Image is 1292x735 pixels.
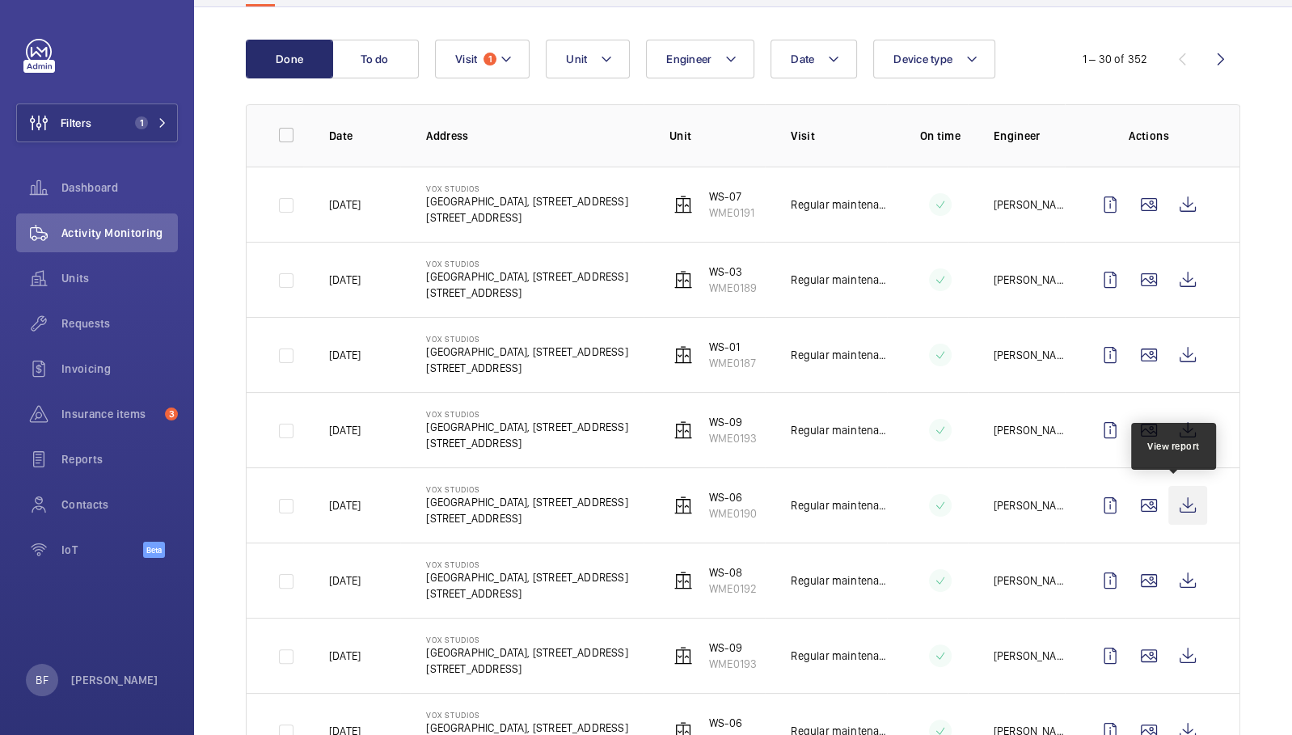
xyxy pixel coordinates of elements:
[426,569,627,585] p: [GEOGRAPHIC_DATA], [STREET_ADDRESS]
[426,635,627,644] p: Vox Studios
[329,497,361,513] p: [DATE]
[994,347,1065,363] p: [PERSON_NAME]
[791,422,886,438] p: Regular maintenance
[426,510,627,526] p: [STREET_ADDRESS]
[61,225,178,241] span: Activity Monitoring
[771,40,857,78] button: Date
[709,581,757,597] p: WME0192
[791,53,814,65] span: Date
[246,40,333,78] button: Done
[329,272,361,288] p: [DATE]
[426,268,627,285] p: [GEOGRAPHIC_DATA], [STREET_ADDRESS]
[791,272,886,288] p: Regular maintenance
[426,560,627,569] p: Vox Studios
[61,270,178,286] span: Units
[426,484,627,494] p: Vox Studios
[673,646,693,665] img: elevator.svg
[61,180,178,196] span: Dashboard
[426,193,627,209] p: [GEOGRAPHIC_DATA], [STREET_ADDRESS]
[426,409,627,419] p: Vox Studios
[566,53,587,65] span: Unit
[329,347,361,363] p: [DATE]
[426,209,627,226] p: [STREET_ADDRESS]
[673,270,693,289] img: elevator.svg
[426,360,627,376] p: [STREET_ADDRESS]
[709,339,756,355] p: WS-01
[135,116,148,129] span: 1
[426,259,627,268] p: Vox Studios
[1147,439,1200,454] div: View report
[426,661,627,677] p: [STREET_ADDRESS]
[16,103,178,142] button: Filters1
[994,422,1065,438] p: [PERSON_NAME]
[646,40,754,78] button: Engineer
[61,406,158,422] span: Insurance items
[893,53,952,65] span: Device type
[329,422,361,438] p: [DATE]
[791,648,886,664] p: Regular maintenance
[329,196,361,213] p: [DATE]
[426,419,627,435] p: [GEOGRAPHIC_DATA], [STREET_ADDRESS]
[709,715,757,731] p: WS-06
[709,505,757,522] p: WME0190
[669,128,765,144] p: Unit
[1083,51,1147,67] div: 1 – 30 of 352
[426,344,627,360] p: [GEOGRAPHIC_DATA], [STREET_ADDRESS]
[331,40,419,78] button: To do
[426,334,627,344] p: Vox Studios
[994,272,1065,288] p: [PERSON_NAME]
[673,496,693,515] img: elevator.svg
[61,496,178,513] span: Contacts
[61,315,178,332] span: Requests
[873,40,995,78] button: Device type
[426,128,644,144] p: Address
[546,40,630,78] button: Unit
[709,264,757,280] p: WS-03
[994,128,1065,144] p: Engineer
[426,710,627,720] p: Vox Studios
[426,494,627,510] p: [GEOGRAPHIC_DATA], [STREET_ADDRESS]
[36,672,48,688] p: BF
[791,128,886,144] p: Visit
[1091,128,1207,144] p: Actions
[426,285,627,301] p: [STREET_ADDRESS]
[666,53,711,65] span: Engineer
[61,115,91,131] span: Filters
[71,672,158,688] p: [PERSON_NAME]
[709,280,757,296] p: WME0189
[791,347,886,363] p: Regular maintenance
[165,408,178,420] span: 3
[329,572,361,589] p: [DATE]
[791,196,886,213] p: Regular maintenance
[143,542,165,558] span: Beta
[673,195,693,214] img: elevator.svg
[61,361,178,377] span: Invoicing
[426,435,627,451] p: [STREET_ADDRESS]
[709,640,757,656] p: WS-09
[673,345,693,365] img: elevator.svg
[709,564,757,581] p: WS-08
[709,414,757,430] p: WS-09
[994,572,1065,589] p: [PERSON_NAME]
[673,420,693,440] img: elevator.svg
[61,451,178,467] span: Reports
[329,648,361,664] p: [DATE]
[791,572,886,589] p: Regular maintenance
[709,205,754,221] p: WME0191
[913,128,968,144] p: On time
[426,644,627,661] p: [GEOGRAPHIC_DATA], [STREET_ADDRESS]
[483,53,496,65] span: 1
[329,128,400,144] p: Date
[709,656,757,672] p: WME0193
[61,542,143,558] span: IoT
[426,585,627,602] p: [STREET_ADDRESS]
[709,355,756,371] p: WME0187
[455,53,477,65] span: Visit
[994,648,1065,664] p: [PERSON_NAME]
[426,184,627,193] p: Vox Studios
[435,40,530,78] button: Visit1
[709,489,757,505] p: WS-06
[709,430,757,446] p: WME0193
[994,497,1065,513] p: [PERSON_NAME]
[673,571,693,590] img: elevator.svg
